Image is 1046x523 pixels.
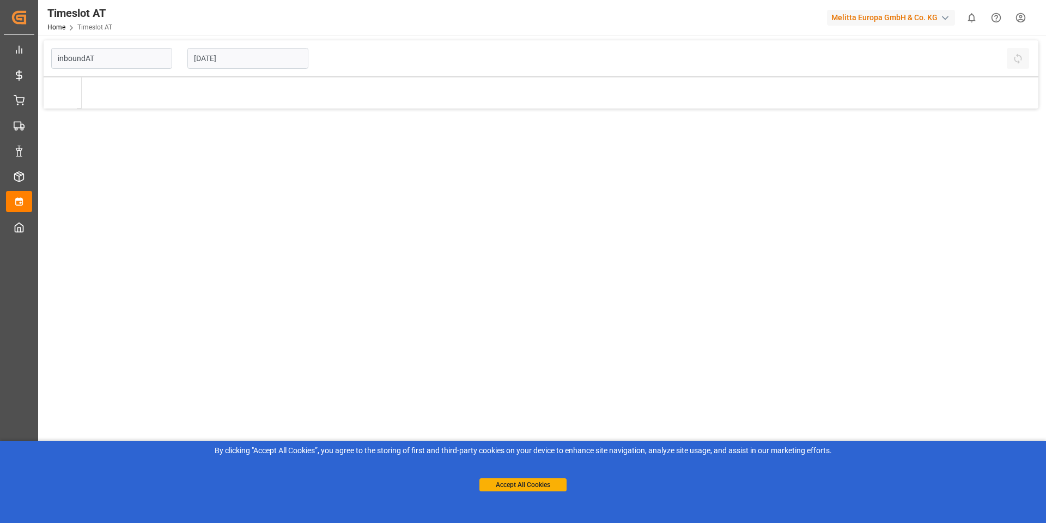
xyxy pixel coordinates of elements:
[51,48,172,69] input: Type to search/select
[479,478,567,491] button: Accept All Cookies
[8,445,1038,456] div: By clicking "Accept All Cookies”, you agree to the storing of first and third-party cookies on yo...
[47,23,65,31] a: Home
[47,5,112,21] div: Timeslot AT
[827,7,959,28] button: Melitta Europa GmbH & Co. KG
[827,10,955,26] div: Melitta Europa GmbH & Co. KG
[187,48,308,69] input: DD.MM.YYYY
[984,5,1008,30] button: Help Center
[959,5,984,30] button: show 0 new notifications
